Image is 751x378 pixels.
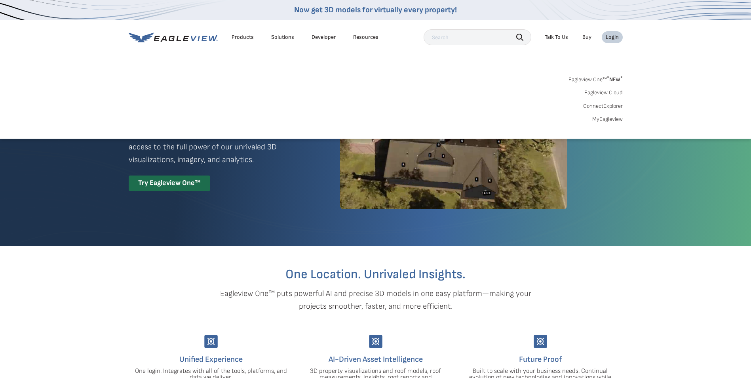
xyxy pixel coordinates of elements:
div: Products [232,34,254,41]
div: Resources [353,34,378,41]
a: Eagleview One™*NEW* [568,74,623,83]
div: Solutions [271,34,294,41]
p: Eagleview One™ puts powerful AI and precise 3D models in one easy platform—making your projects s... [206,287,545,313]
a: Buy [582,34,591,41]
a: Developer [312,34,336,41]
a: Now get 3D models for virtually every property! [294,5,457,15]
h4: Future Proof [464,353,617,366]
p: A premium digital experience that provides seamless access to the full power of our unrivaled 3D ... [129,128,312,166]
span: NEW [607,76,623,83]
div: Try Eagleview One™ [129,176,210,191]
a: ConnectExplorer [583,103,623,110]
div: Login [606,34,619,41]
input: Search [424,29,531,45]
a: Eagleview Cloud [584,89,623,96]
a: MyEagleview [592,116,623,123]
h4: AI-Driven Asset Intelligence [299,353,452,366]
img: Group-9744.svg [204,335,218,348]
div: Talk To Us [545,34,568,41]
img: Group-9744.svg [369,335,382,348]
h2: One Location. Unrivaled Insights. [135,268,617,281]
img: Group-9744.svg [534,335,547,348]
h4: Unified Experience [135,353,287,366]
